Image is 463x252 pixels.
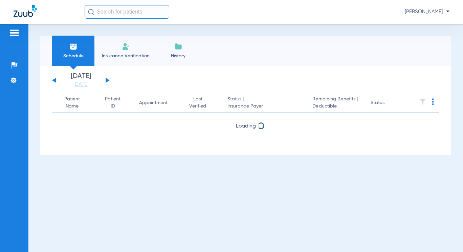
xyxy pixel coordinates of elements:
div: Patient Name [58,96,87,110]
img: Schedule [69,42,78,51]
div: Patient ID [104,96,128,110]
li: [DATE] [61,73,101,88]
img: group-dot-blue.svg [432,98,434,105]
div: Appointment [139,99,174,106]
span: Deductible [312,103,360,110]
th: Status | [222,94,307,113]
div: Patient ID [104,96,122,110]
a: [DATE] [61,81,101,88]
span: History [162,53,194,59]
span: [PERSON_NAME] [405,8,449,15]
img: Search Icon [88,9,94,15]
div: Last Verified [185,96,217,110]
th: Remaining Benefits | [307,94,365,113]
div: Last Verified [185,96,211,110]
span: Insurance Payer [227,103,302,110]
div: Patient Name [58,96,93,110]
img: hamburger-icon [9,29,20,37]
span: Insurance Verification [100,53,152,59]
img: Manual Insurance Verification [122,42,130,51]
span: Loading [236,123,256,129]
span: Schedule [57,53,89,59]
th: Status [365,94,411,113]
input: Search for patients [85,5,169,19]
img: Zuub Logo [14,5,37,17]
div: Appointment [139,99,168,106]
img: filter.svg [419,98,426,105]
img: History [174,42,182,51]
